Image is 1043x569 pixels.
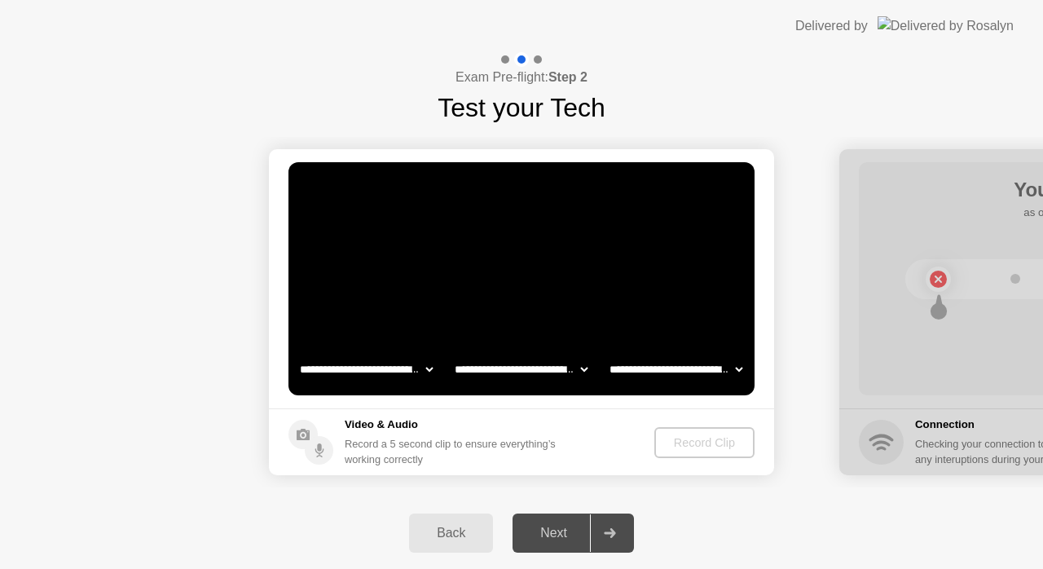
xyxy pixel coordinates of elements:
h5: Video & Audio [345,417,562,433]
div: Delivered by [795,16,868,36]
div: Record a 5 second clip to ensure everything’s working correctly [345,436,562,467]
button: Next [513,514,634,553]
img: Delivered by Rosalyn [878,16,1014,35]
select: Available speakers [451,353,591,386]
button: Record Clip [654,427,755,458]
select: Available microphones [606,353,746,386]
div: Record Clip [661,436,748,449]
b: Step 2 [548,70,588,84]
h4: Exam Pre-flight: [455,68,588,87]
div: Back [414,526,488,540]
select: Available cameras [297,353,436,386]
h1: Test your Tech [438,88,605,127]
div: Next [517,526,590,540]
button: Back [409,514,493,553]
